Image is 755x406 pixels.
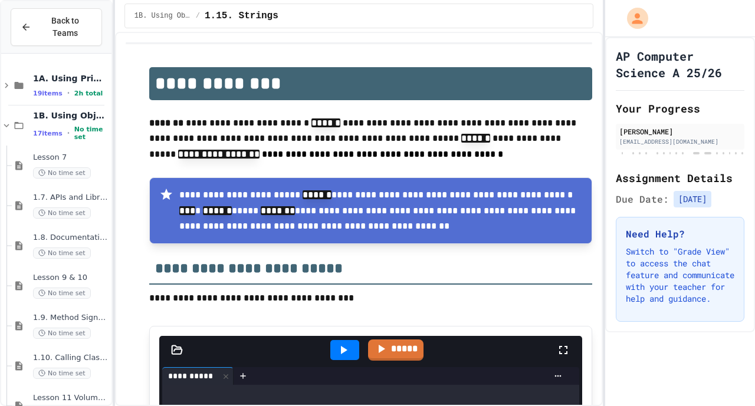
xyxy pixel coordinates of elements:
[619,137,741,146] div: [EMAIL_ADDRESS][DOMAIN_NAME]
[196,11,200,21] span: /
[134,11,191,21] span: 1B. Using Objects and Methods
[33,90,63,97] span: 19 items
[616,100,744,117] h2: Your Progress
[33,233,109,243] span: 1.8. Documentation with Comments and Preconditions
[33,110,109,121] span: 1B. Using Objects and Methods
[674,191,711,207] span: [DATE]
[74,126,109,141] span: No time set
[33,313,109,323] span: 1.9. Method Signatures
[205,9,278,23] span: 1.15. Strings
[615,5,651,32] div: My Account
[38,15,92,39] span: Back to Teams
[619,126,741,137] div: [PERSON_NAME]
[33,153,109,163] span: Lesson 7
[616,192,669,206] span: Due Date:
[33,207,91,219] span: No time set
[33,288,91,299] span: No time set
[33,273,109,283] span: Lesson 9 & 10
[33,368,91,379] span: No time set
[33,247,91,259] span: No time set
[657,308,743,358] iframe: chat widget
[67,88,70,98] span: •
[626,227,734,241] h3: Need Help?
[33,353,109,363] span: 1.10. Calling Class Methods
[616,48,744,81] h1: AP Computer Science A 25/26
[705,359,743,394] iframe: chat widget
[33,167,91,179] span: No time set
[616,170,744,186] h2: Assignment Details
[33,130,63,137] span: 17 items
[33,328,91,339] span: No time set
[67,128,70,138] span: •
[11,8,102,46] button: Back to Teams
[626,246,734,305] p: Switch to "Grade View" to access the chat feature and communicate with your teacher for help and ...
[33,193,109,203] span: 1.7. APIs and Libraries
[33,393,109,403] span: Lesson 11 Volume, Distance, & Quadratic Formula
[74,90,103,97] span: 2h total
[33,73,109,84] span: 1A. Using Primitives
